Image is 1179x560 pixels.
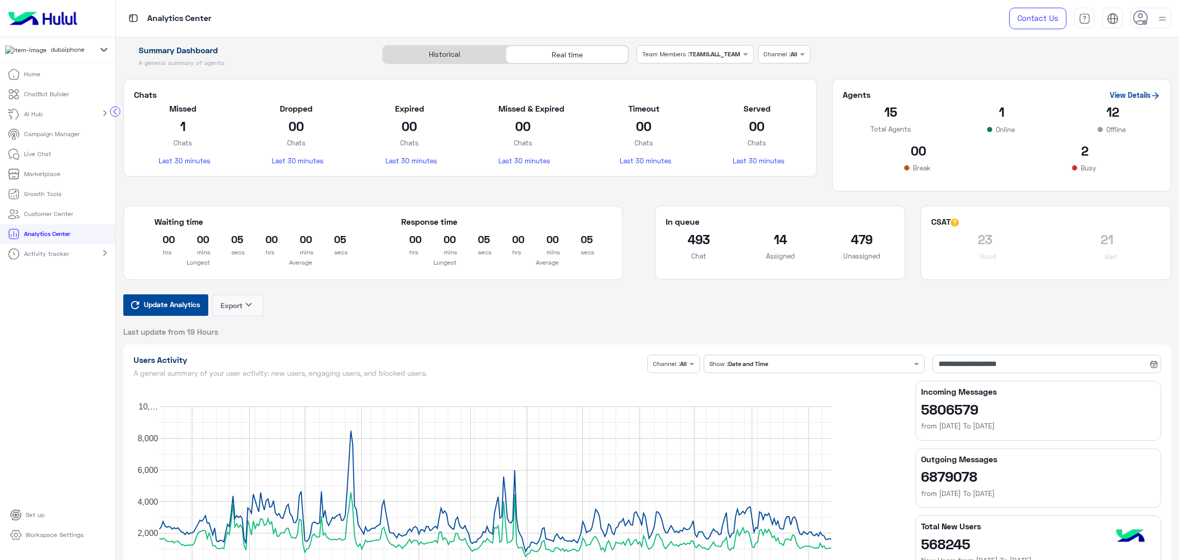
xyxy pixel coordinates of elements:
[1104,124,1128,135] p: Offline
[1156,12,1169,25] img: profile
[478,231,479,247] h2: 05
[2,525,92,545] a: Workspace Settings
[828,251,894,261] p: Unassigned
[159,156,207,166] p: Last 30 minutes
[134,369,644,377] h5: A general summary of your user activity: new users, engaging users, and blocked users.
[159,118,207,134] h2: 1
[843,90,870,100] h5: Agents
[266,231,267,247] h2: 00
[689,50,740,58] b: TEAMS.ALL_TEAM
[843,142,994,159] h2: 00
[478,247,479,257] p: secs
[127,12,140,25] img: tab
[747,231,813,247] h2: 14
[123,294,208,316] button: Update Analytics
[498,138,547,148] p: Chats
[581,231,582,247] h2: 05
[978,251,998,262] p: Good
[99,107,111,119] mat-icon: chevron_right
[155,257,242,268] p: Longest
[137,498,158,506] text: 4,000
[385,138,434,148] p: Chats
[498,156,547,166] p: Last 30 minutes
[197,247,199,257] p: mins
[137,529,158,537] text: 2,000
[24,130,80,139] p: Campaign Manager
[994,124,1017,135] p: Online
[921,454,1155,464] h5: Outgoing Messages
[159,138,207,148] p: Chats
[231,247,233,257] p: secs
[134,90,806,100] h5: Chats
[1054,231,1161,247] h2: 21
[26,530,83,540] p: Workspace Settings
[5,46,47,55] img: 1403182699927242
[24,209,73,219] p: Customer Center
[383,46,506,63] div: Historical
[733,138,781,148] p: Chats
[4,8,81,29] img: Logo
[911,163,932,173] p: Break
[24,110,42,119] p: AI Hub
[272,156,320,166] p: Last 30 minutes
[921,386,1155,397] h5: Incoming Messages
[512,231,514,247] h2: 00
[843,124,938,134] p: Total Agents
[272,118,320,134] h2: 00
[921,535,1155,552] h2: 568245
[733,156,781,166] p: Last 30 minutes
[547,247,548,257] p: mins
[134,355,644,365] h1: Users Activity
[921,468,1155,484] h2: 6879078
[2,505,53,525] a: Set up
[444,231,445,247] h2: 00
[504,257,592,268] p: Average
[921,421,1155,431] h6: from [DATE] To [DATE]
[24,229,70,239] p: Analytics Center
[620,156,668,166] p: Last 30 minutes
[620,118,668,134] h2: 00
[24,90,69,99] p: ChatBot Builder
[155,217,345,227] h5: Waiting time
[24,189,61,199] p: Growth Tools
[666,231,732,247] h2: 493
[1107,13,1119,25] img: tab
[51,45,84,54] span: dubaiphone
[137,466,158,475] text: 6,000
[123,327,219,337] span: Last update from 19 Hours
[137,434,158,443] text: 8,000
[1079,13,1090,25] img: tab
[1009,8,1066,29] a: Contact Us
[266,247,267,257] p: hrs
[620,103,668,114] h5: Timeout
[1010,142,1161,159] h2: 2
[163,247,164,257] p: hrs
[385,103,434,114] h5: Expired
[26,510,45,520] p: Set up
[212,294,264,316] button: Exportkeyboard_arrow_down
[843,103,938,120] h2: 15
[231,231,233,247] h2: 05
[921,488,1155,499] h6: from [DATE] To [DATE]
[24,70,40,79] p: Home
[24,149,51,159] p: Live Chat
[409,231,411,247] h2: 00
[1110,91,1161,99] a: View Details
[620,138,668,148] p: Chats
[243,298,255,311] i: keyboard_arrow_down
[385,118,434,134] h2: 00
[747,251,813,261] p: Assigned
[931,231,1038,247] h2: 23
[300,231,301,247] h2: 00
[123,45,371,55] h1: Summary Dashboard
[334,231,336,247] h2: 05
[163,231,164,247] h2: 00
[1065,103,1161,120] h2: 12
[506,46,628,63] div: Real time
[512,247,514,257] p: hrs
[921,401,1155,417] h2: 5806579
[954,103,1050,120] h2: 1
[498,118,547,134] h2: 00
[197,231,199,247] h2: 00
[24,169,60,179] p: Marketplace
